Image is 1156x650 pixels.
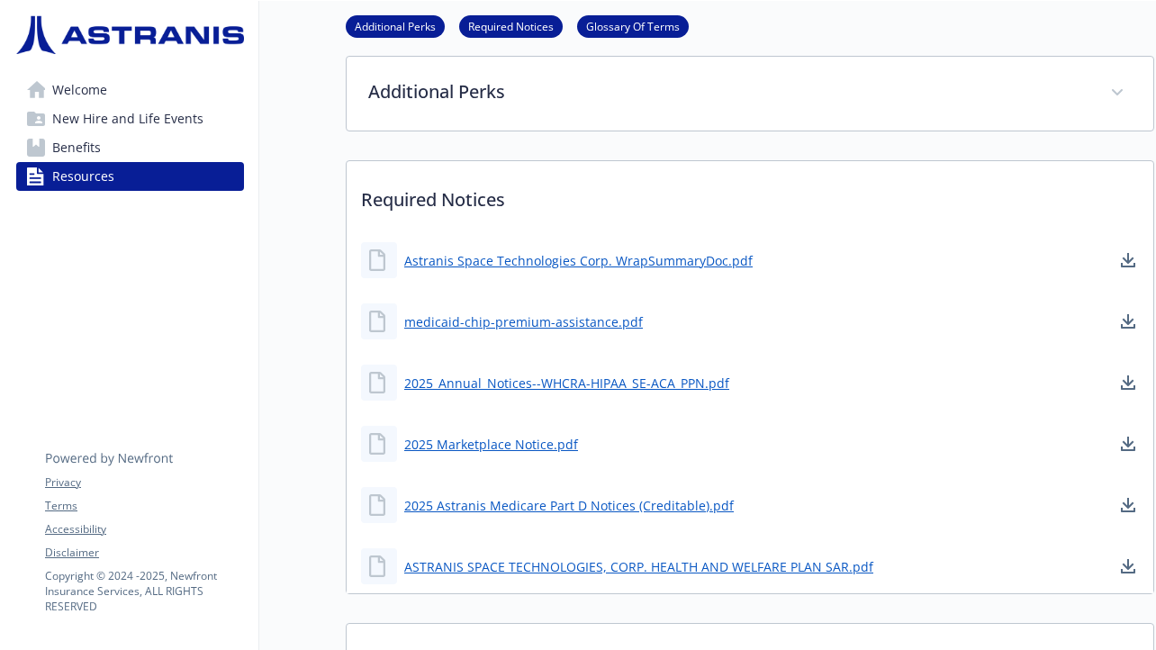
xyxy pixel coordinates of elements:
a: Glossary Of Terms [577,17,689,34]
a: New Hire and Life Events [16,104,244,133]
a: 2025 Astranis Medicare Part D Notices (Creditable).pdf [404,496,734,515]
span: New Hire and Life Events [52,104,203,133]
a: Additional Perks [346,17,445,34]
a: Terms [45,498,243,514]
a: download document [1117,249,1139,271]
a: download document [1117,311,1139,332]
a: ASTRANIS SPACE TECHNOLOGIES, CORP. HEALTH AND WELFARE PLAN SAR.pdf [404,557,873,576]
a: Accessibility [45,521,243,537]
a: Benefits [16,133,244,162]
a: Disclaimer [45,545,243,561]
a: Privacy [45,474,243,491]
a: download document [1117,494,1139,516]
a: Astranis Space Technologies Corp. WrapSummaryDoc.pdf [404,251,753,270]
a: download document [1117,433,1139,455]
p: Required Notices [347,161,1153,228]
a: download document [1117,555,1139,577]
span: Welcome [52,76,107,104]
a: 2025 Marketplace Notice.pdf [404,435,578,454]
p: Additional Perks [368,78,1088,105]
a: medicaid-chip-premium-assistance.pdf [404,312,643,331]
a: 2025_Annual_Notices--WHCRA-HIPAA_SE-ACA_PPN.pdf [404,374,729,393]
a: Welcome [16,76,244,104]
span: Resources [52,162,114,191]
a: Resources [16,162,244,191]
span: Benefits [52,133,101,162]
div: Additional Perks [347,57,1153,131]
a: download document [1117,372,1139,393]
p: Copyright © 2024 - 2025 , Newfront Insurance Services, ALL RIGHTS RESERVED [45,568,243,614]
a: Required Notices [459,17,563,34]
